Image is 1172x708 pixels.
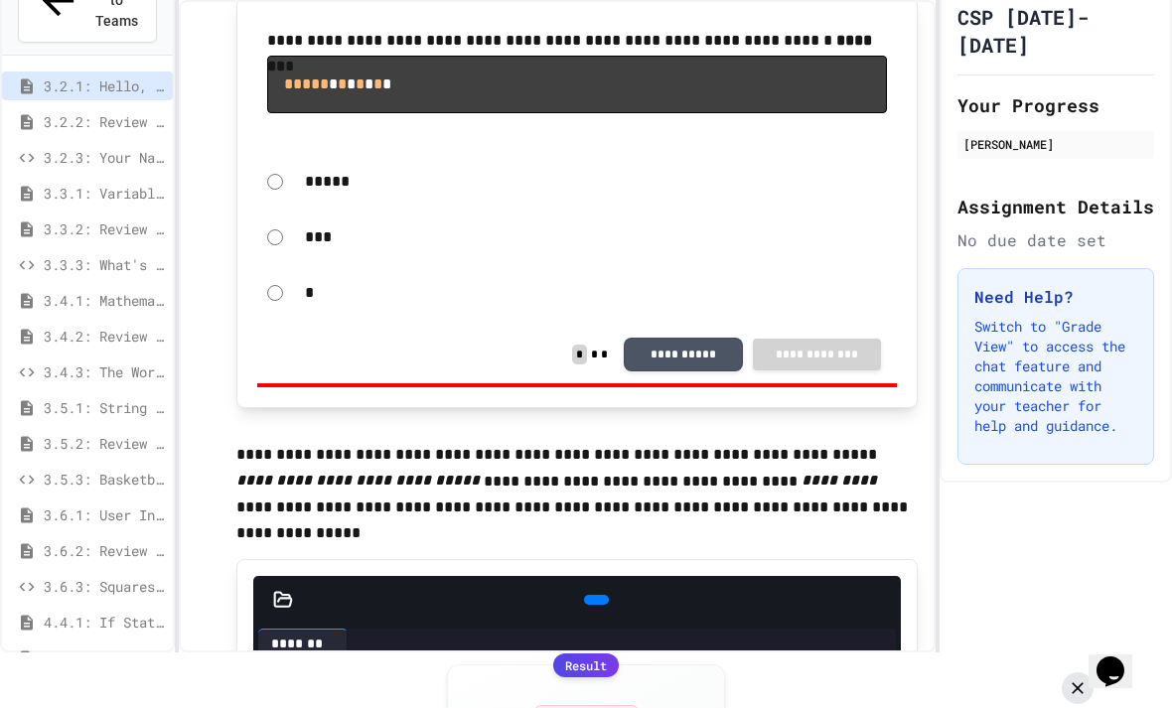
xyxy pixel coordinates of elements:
[963,135,1148,153] div: [PERSON_NAME]
[44,326,165,347] span: 3.4.2: Review - Mathematical Operators
[957,228,1154,252] div: No due date set
[44,361,165,382] span: 3.4.3: The World's Worst Farmers Market
[1089,629,1152,688] iframe: chat widget
[44,183,165,204] span: 3.3.1: Variables and Data Types
[974,285,1137,309] h3: Need Help?
[44,504,165,525] span: 3.6.1: User Input
[957,3,1154,59] h1: CSP [DATE]-[DATE]
[44,75,165,96] span: 3.2.1: Hello, World!
[553,653,619,677] div: Result
[44,576,165,597] span: 3.6.3: Squares and Circles
[44,290,165,311] span: 3.4.1: Mathematical Operators
[957,91,1154,119] h2: Your Progress
[44,433,165,454] span: 3.5.2: Review - String Operators
[44,147,165,168] span: 3.2.3: Your Name and Favorite Movie
[44,397,165,418] span: 3.5.1: String Operators
[44,469,165,490] span: 3.5.3: Basketballs and Footballs
[44,540,165,561] span: 3.6.2: Review - User Input
[44,254,165,275] span: 3.3.3: What's the Type?
[44,218,165,239] span: 3.3.2: Review - Variables and Data Types
[957,193,1154,220] h2: Assignment Details
[974,317,1137,436] p: Switch to "Grade View" to access the chat feature and communicate with your teacher for help and ...
[44,111,165,132] span: 3.2.2: Review - Hello, World!
[44,647,165,668] span: 4.4.2: Review - If Statements
[44,612,165,633] span: 4.4.1: If Statements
